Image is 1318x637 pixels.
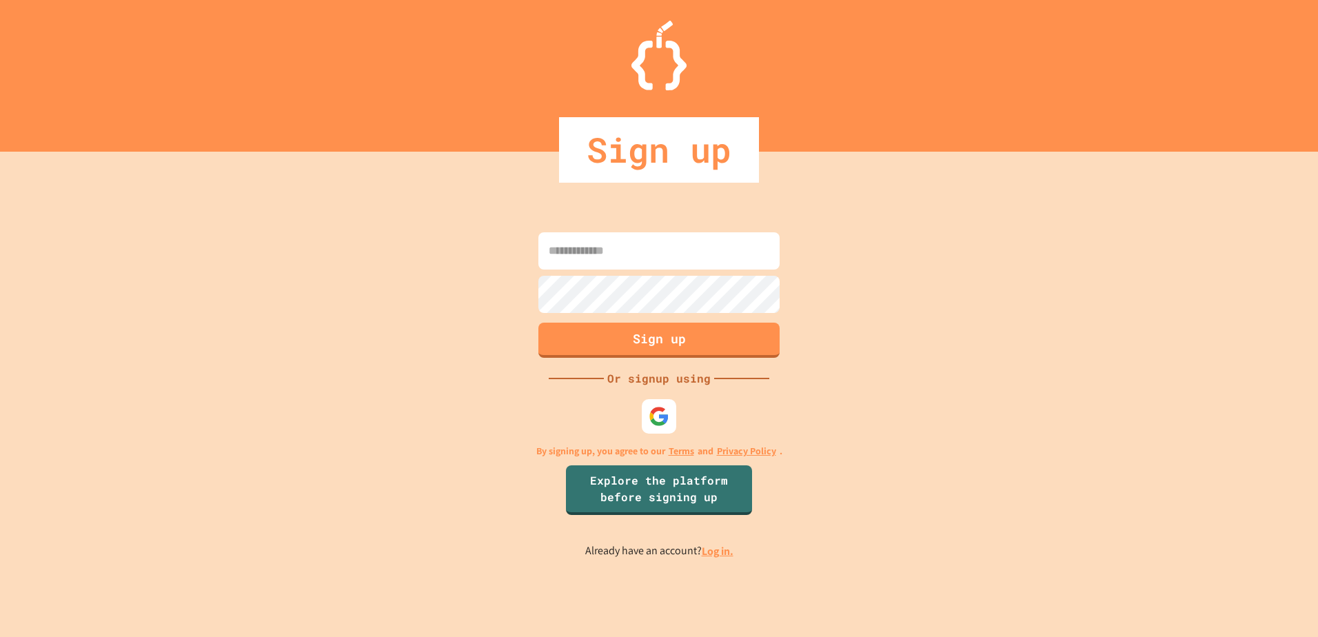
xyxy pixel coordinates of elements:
[631,21,687,90] img: Logo.svg
[669,444,694,458] a: Terms
[538,323,780,358] button: Sign up
[717,444,776,458] a: Privacy Policy
[649,406,669,427] img: google-icon.svg
[702,544,733,558] a: Log in.
[559,117,759,183] div: Sign up
[536,444,782,458] p: By signing up, you agree to our and .
[585,543,733,560] p: Already have an account?
[566,465,752,515] a: Explore the platform before signing up
[604,370,714,387] div: Or signup using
